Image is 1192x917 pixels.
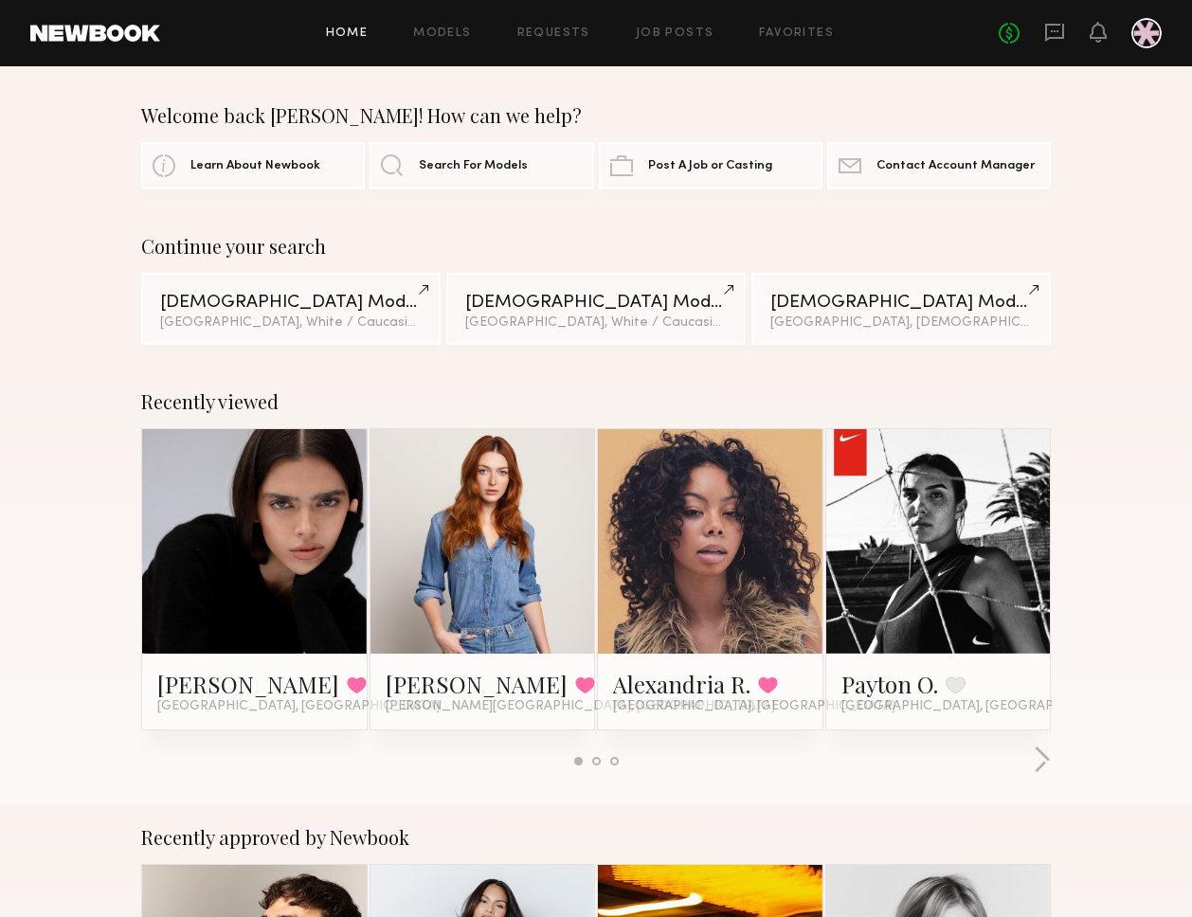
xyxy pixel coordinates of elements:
[160,316,422,330] div: [GEOGRAPHIC_DATA], White / Caucasian
[636,27,714,40] a: Job Posts
[770,316,1032,330] div: [GEOGRAPHIC_DATA], [DEMOGRAPHIC_DATA]
[827,142,1051,189] a: Contact Account Manager
[465,316,727,330] div: [GEOGRAPHIC_DATA], White / Caucasian
[613,699,895,714] span: [GEOGRAPHIC_DATA], [GEOGRAPHIC_DATA]
[613,669,750,699] a: Alexandria R.
[370,142,593,189] a: Search For Models
[419,160,528,172] span: Search For Models
[141,390,1051,413] div: Recently viewed
[386,669,568,699] a: [PERSON_NAME]
[326,27,369,40] a: Home
[465,294,727,312] div: [DEMOGRAPHIC_DATA] Models
[770,294,1032,312] div: [DEMOGRAPHIC_DATA] Models
[446,273,746,345] a: [DEMOGRAPHIC_DATA] Models[GEOGRAPHIC_DATA], White / Caucasian
[141,273,441,345] a: [DEMOGRAPHIC_DATA] Models[GEOGRAPHIC_DATA], White / Caucasian
[386,699,775,714] span: [PERSON_NAME][GEOGRAPHIC_DATA], [GEOGRAPHIC_DATA]
[759,27,834,40] a: Favorites
[141,104,1051,127] div: Welcome back [PERSON_NAME]! How can we help?
[841,669,938,699] a: Payton O.
[841,699,1124,714] span: [GEOGRAPHIC_DATA], [GEOGRAPHIC_DATA]
[751,273,1051,345] a: [DEMOGRAPHIC_DATA] Models[GEOGRAPHIC_DATA], [DEMOGRAPHIC_DATA]
[190,160,320,172] span: Learn About Newbook
[876,160,1035,172] span: Contact Account Manager
[141,235,1051,258] div: Continue your search
[157,669,339,699] a: [PERSON_NAME]
[141,826,1051,849] div: Recently approved by Newbook
[599,142,822,189] a: Post A Job or Casting
[160,294,422,312] div: [DEMOGRAPHIC_DATA] Models
[141,142,365,189] a: Learn About Newbook
[517,27,590,40] a: Requests
[413,27,471,40] a: Models
[648,160,772,172] span: Post A Job or Casting
[157,699,440,714] span: [GEOGRAPHIC_DATA], [GEOGRAPHIC_DATA]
